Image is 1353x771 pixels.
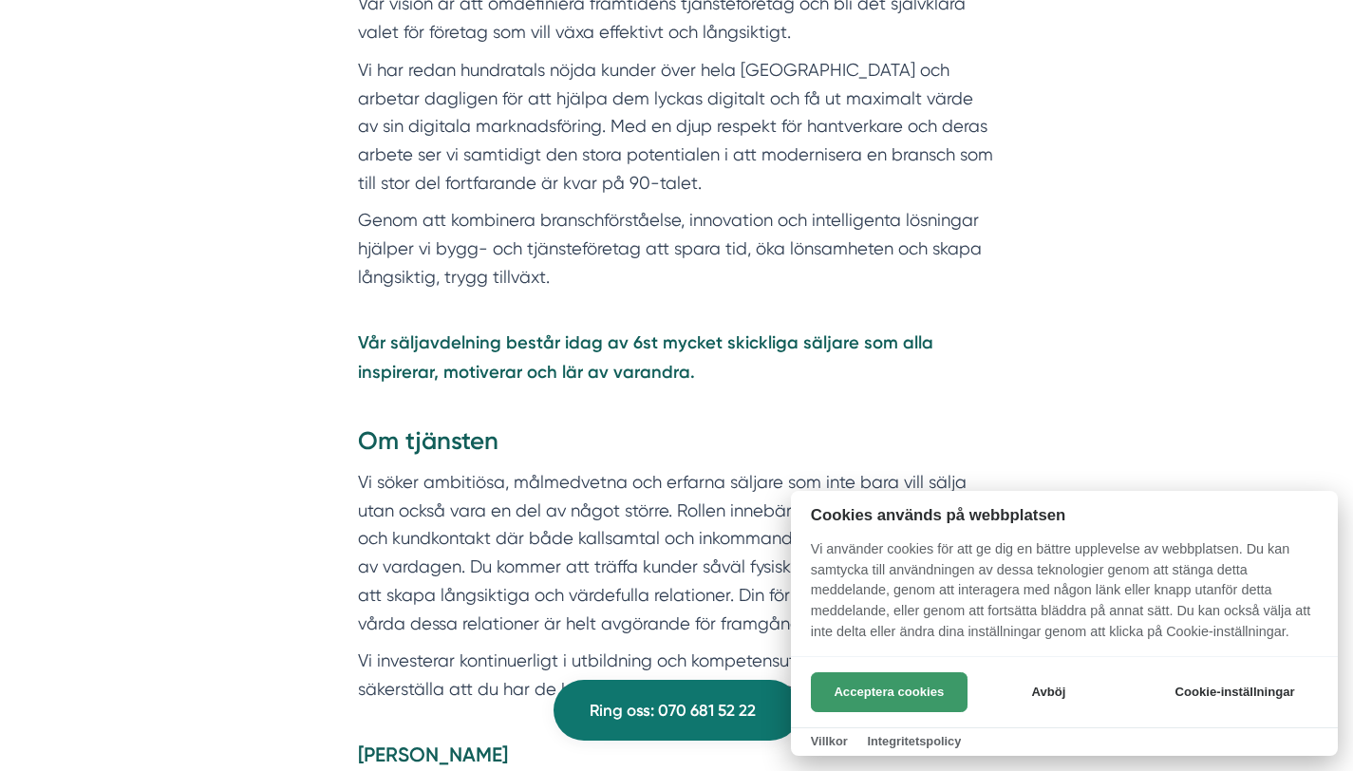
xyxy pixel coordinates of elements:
[811,672,968,712] button: Acceptera cookies
[973,672,1124,712] button: Avböj
[1152,672,1318,712] button: Cookie-inställningar
[811,734,848,748] a: Villkor
[791,506,1338,524] h2: Cookies används på webbplatsen
[791,539,1338,655] p: Vi använder cookies för att ge dig en bättre upplevelse av webbplatsen. Du kan samtycka till anvä...
[867,734,961,748] a: Integritetspolicy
